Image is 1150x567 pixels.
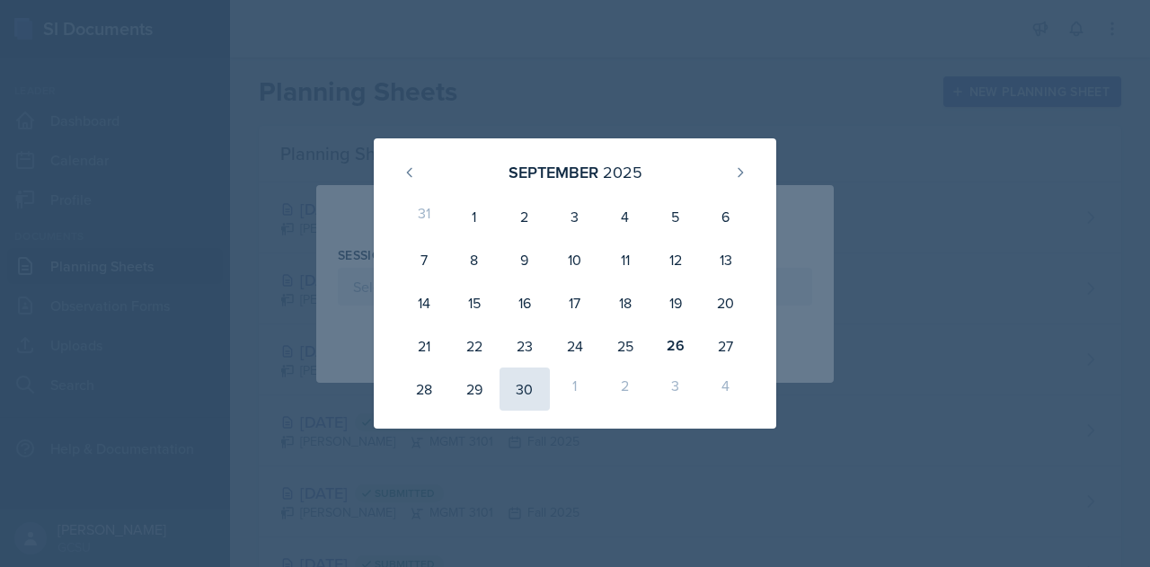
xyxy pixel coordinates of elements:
[600,281,650,324] div: 18
[701,281,751,324] div: 20
[600,368,650,411] div: 2
[399,281,449,324] div: 14
[399,368,449,411] div: 28
[449,324,500,368] div: 22
[399,195,449,238] div: 31
[550,324,600,368] div: 24
[650,195,701,238] div: 5
[550,281,600,324] div: 17
[701,368,751,411] div: 4
[500,324,550,368] div: 23
[600,324,650,368] div: 25
[701,324,751,368] div: 27
[600,195,650,238] div: 4
[603,160,642,184] div: 2025
[650,281,701,324] div: 19
[701,238,751,281] div: 13
[550,195,600,238] div: 3
[449,281,500,324] div: 15
[600,238,650,281] div: 11
[500,368,550,411] div: 30
[449,238,500,281] div: 8
[650,368,701,411] div: 3
[500,238,550,281] div: 9
[449,195,500,238] div: 1
[701,195,751,238] div: 6
[500,195,550,238] div: 2
[509,160,598,184] div: September
[449,368,500,411] div: 29
[650,324,701,368] div: 26
[550,238,600,281] div: 10
[500,281,550,324] div: 16
[650,238,701,281] div: 12
[399,324,449,368] div: 21
[550,368,600,411] div: 1
[399,238,449,281] div: 7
